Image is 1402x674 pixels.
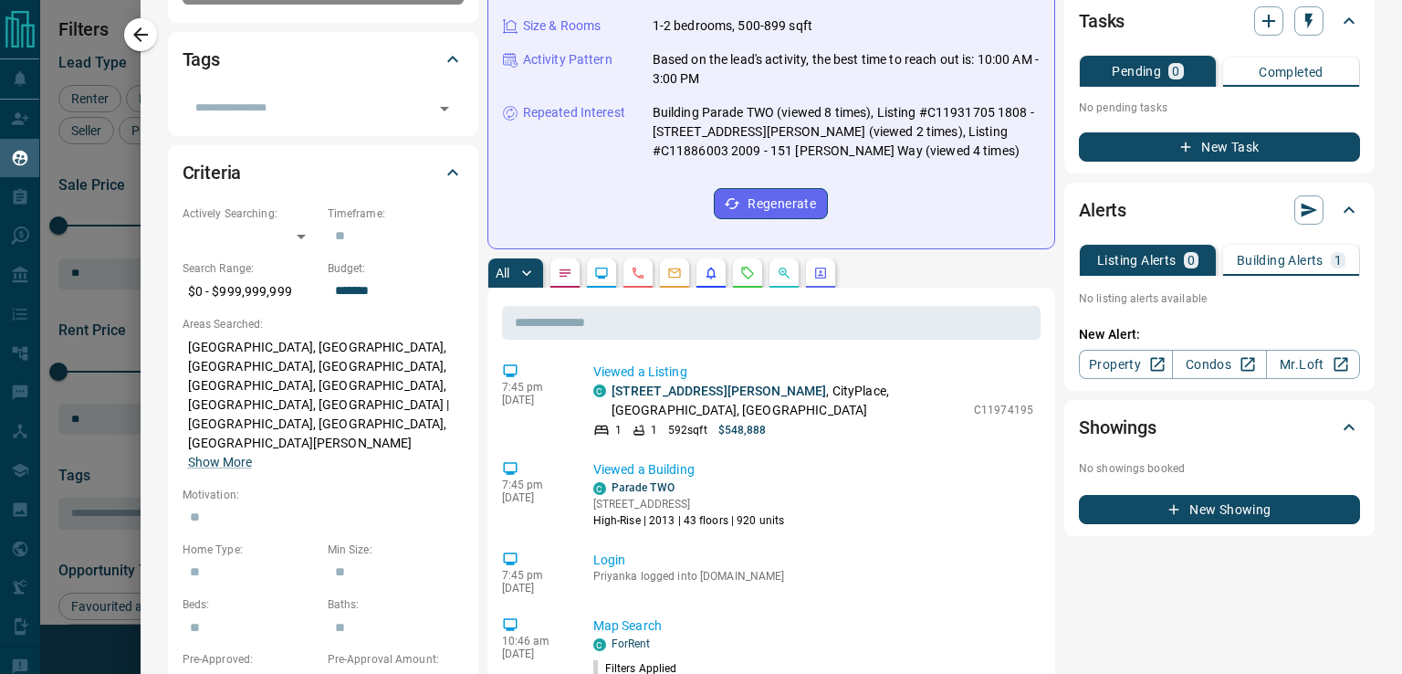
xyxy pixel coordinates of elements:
p: Based on the lead's activity, the best time to reach out is: 10:00 AM - 3:00 PM [653,50,1040,89]
a: Mr.Loft [1266,350,1360,379]
h2: Showings [1079,413,1156,442]
button: New Task [1079,132,1360,162]
p: Listing Alerts [1097,254,1177,267]
p: Home Type: [183,542,319,558]
a: [STREET_ADDRESS][PERSON_NAME] [612,384,827,398]
p: C11974195 [974,402,1033,418]
a: ForRent [612,637,651,650]
p: Map Search [593,616,1033,636]
div: condos.ca [593,482,606,495]
svg: Calls [631,266,645,280]
p: High-Rise | 2013 | 43 floors | 920 units [593,512,785,529]
p: Search Range: [183,260,319,277]
p: Viewed a Listing [593,363,1033,382]
p: 7:45 pm [502,569,566,582]
p: 1 [1334,254,1342,267]
svg: Listing Alerts [704,266,718,280]
div: Tags [183,37,464,81]
svg: Lead Browsing Activity [594,266,609,280]
p: Activity Pattern [523,50,612,69]
p: Min Size: [328,542,464,558]
p: Building Alerts [1237,254,1324,267]
p: No listing alerts available [1079,290,1360,307]
p: 1-2 bedrooms, 500-899 sqft [653,16,812,36]
p: [DATE] [502,394,566,406]
svg: Emails [667,266,682,280]
p: No showings booked [1079,460,1360,477]
div: Alerts [1079,188,1360,232]
p: 1 [615,422,622,438]
p: Pre-Approved: [183,651,319,668]
p: Timeframe: [328,205,464,222]
p: All [496,267,510,279]
svg: Agent Actions [813,266,828,280]
div: condos.ca [593,638,606,651]
p: 0 [1172,65,1179,78]
p: [GEOGRAPHIC_DATA], [GEOGRAPHIC_DATA], [GEOGRAPHIC_DATA], [GEOGRAPHIC_DATA], [GEOGRAPHIC_DATA], [G... [183,332,464,478]
p: Baths: [328,596,464,613]
button: Open [432,96,457,121]
p: Login [593,551,1033,570]
p: Size & Rooms [523,16,602,36]
p: 592 sqft [668,422,707,438]
div: Showings [1079,405,1360,449]
svg: Notes [558,266,572,280]
a: Property [1079,350,1173,379]
a: Condos [1172,350,1266,379]
h2: Criteria [183,158,242,187]
p: Priyanka logged into [DOMAIN_NAME] [593,570,1033,583]
p: 0 [1188,254,1195,267]
p: Beds: [183,596,319,613]
button: New Showing [1079,495,1360,524]
h2: Tasks [1079,6,1125,36]
p: Pending [1112,65,1161,78]
button: Show More [188,453,252,472]
p: $0 - $999,999,999 [183,277,319,307]
p: 7:45 pm [502,381,566,394]
p: 7:45 pm [502,479,566,491]
p: Areas Searched: [183,316,464,332]
p: Motivation: [183,487,464,503]
p: New Alert: [1079,325,1360,344]
p: [DATE] [502,491,566,504]
p: Building Parade TWO (viewed 8 times), Listing #C11931705 1808 - [STREET_ADDRESS][PERSON_NAME] (vi... [653,103,1040,161]
h2: Alerts [1079,195,1126,225]
p: [STREET_ADDRESS] [593,496,785,512]
p: Viewed a Building [593,460,1033,479]
svg: Requests [740,266,755,280]
p: [DATE] [502,582,566,595]
button: Regenerate [714,188,828,219]
h2: Tags [183,45,220,74]
p: No pending tasks [1079,94,1360,121]
p: Actively Searching: [183,205,319,222]
a: Parade TWO [612,481,675,494]
p: Repeated Interest [523,103,625,122]
p: 10:46 am [502,635,566,648]
p: , CityPlace, [GEOGRAPHIC_DATA], [GEOGRAPHIC_DATA] [612,382,965,420]
svg: Opportunities [777,266,791,280]
div: condos.ca [593,384,606,397]
div: Criteria [183,151,464,195]
p: 1 [651,422,657,438]
p: Pre-Approval Amount: [328,651,464,668]
p: Budget: [328,260,464,277]
p: Completed [1259,66,1324,79]
p: [DATE] [502,648,566,660]
p: $548,888 [718,422,767,438]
